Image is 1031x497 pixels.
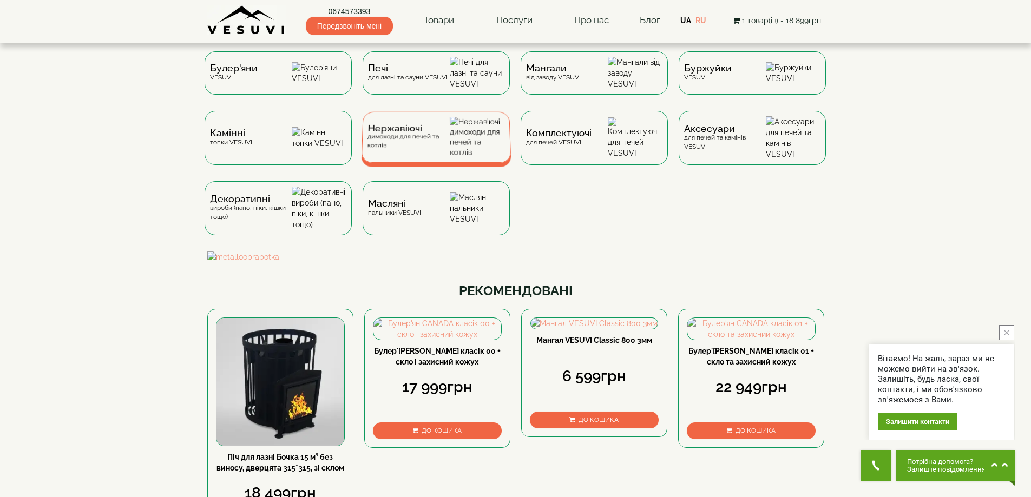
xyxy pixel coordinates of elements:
div: топки VESUVI [210,129,252,147]
img: Буржуйки VESUVI [766,62,820,84]
span: Булер'яни [210,64,258,72]
span: До кошика [736,427,776,434]
span: Мангали [526,64,581,72]
button: До кошика [687,422,816,439]
a: Булер'[PERSON_NAME] класік 00 + скло і захисний кожух [374,347,501,366]
a: Масляніпальники VESUVI Масляні пальники VESUVI [357,181,515,251]
img: Булер'яни VESUVI [292,62,346,84]
a: RU [695,16,706,25]
img: Печі для лазні та сауни VESUVI [450,57,504,89]
button: До кошика [373,422,502,439]
img: Аксесуари для печей та камінів VESUVI [766,116,820,160]
img: Завод VESUVI [207,5,286,35]
div: 17 999грн [373,376,502,398]
a: Послуги [485,8,543,33]
div: для печей та камінів VESUVI [684,124,766,151]
button: 1 товар(ів) - 18 899грн [730,15,824,26]
span: Комплектуючі [526,129,592,137]
img: Мангал VESUVI Classic 800 3мм [531,318,658,329]
a: Товари [413,8,465,33]
div: димоходи для печей та котлів [367,124,450,150]
div: 6 599грн [530,366,659,387]
div: від заводу VESUVI [526,64,581,82]
span: Потрібна допомога? [907,458,986,466]
div: для лазні та сауни VESUVI [368,64,448,82]
a: Печідля лазні та сауни VESUVI Печі для лазні та сауни VESUVI [357,51,515,111]
span: Декоративні [210,195,292,203]
a: БуржуйкиVESUVI Буржуйки VESUVI [673,51,831,111]
span: Печі [368,64,448,72]
img: Булер'ян CANADA класік 01 + скло та захисний кожух [687,318,815,340]
img: Камінні топки VESUVI [292,127,346,149]
div: Вітаємо! На жаль, зараз ми не можемо вийти на зв'язок. Залишіть, будь ласка, свої контакти, і ми ... [878,354,1005,405]
span: Масляні [368,199,421,208]
div: VESUVI [684,64,732,82]
img: Масляні пальники VESUVI [450,192,504,224]
a: Каміннітопки VESUVI Камінні топки VESUVI [199,111,357,181]
a: Комплектуючідля печей VESUVI Комплектуючі для печей VESUVI [515,111,673,181]
a: Піч для лазні Бочка 15 м³ без виносу, дверцята 315*315, зі склом [216,453,344,472]
span: 1 товар(ів) - 18 899грн [742,16,821,25]
a: Мангаливід заводу VESUVI Мангали від заводу VESUVI [515,51,673,111]
span: Нержавіючі [367,124,450,132]
button: До кошика [530,412,659,428]
a: UA [680,16,691,25]
img: Комплектуючі для печей VESUVI [608,117,662,158]
div: для печей VESUVI [526,129,592,147]
button: Chat button [896,450,1015,481]
div: VESUVI [210,64,258,82]
a: Булер'[PERSON_NAME] класік 01 + скло та захисний кожух [688,347,814,366]
span: Аксесуари [684,124,766,133]
span: Передзвоніть мені [306,17,393,35]
a: Булер'яниVESUVI Булер'яни VESUVI [199,51,357,111]
a: Декоративнівироби (пано, піки, кішки тощо) Декоративні вироби (пано, піки, кішки тощо) [199,181,357,251]
span: Залиште повідомлення [907,466,986,473]
a: 0674573393 [306,6,393,17]
div: 22 949грн [687,376,816,398]
div: вироби (пано, піки, кішки тощо) [210,195,292,222]
span: Буржуйки [684,64,732,72]
img: Піч для лазні Бочка 15 м³ без виносу, дверцята 315*315, зі склом [216,318,344,446]
img: Мангали від заводу VESUVI [608,57,662,89]
a: Блог [640,15,660,25]
img: metalloobrabotka [207,251,824,262]
img: Декоративні вироби (пано, піки, кішки тощо) [292,187,346,230]
img: Нержавіючі димоходи для печей та котлів [450,117,505,157]
span: Камінні [210,129,252,137]
a: Про нас [563,8,620,33]
a: Мангал VESUVI Classic 800 3мм [536,336,652,344]
a: Аксесуаридля печей та камінів VESUVI Аксесуари для печей та камінів VESUVI [673,111,831,181]
div: Залишити контакти [878,413,957,430]
span: До кошика [579,416,619,423]
a: Нержавіючідимоходи для печей та котлів Нержавіючі димоходи для печей та котлів [357,111,515,181]
img: Булер'ян CANADA класік 00 + скло і захисний кожух [373,318,501,340]
span: До кошика [422,427,462,434]
div: пальники VESUVI [368,199,421,217]
button: Get Call button [861,450,891,481]
button: close button [999,325,1014,340]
